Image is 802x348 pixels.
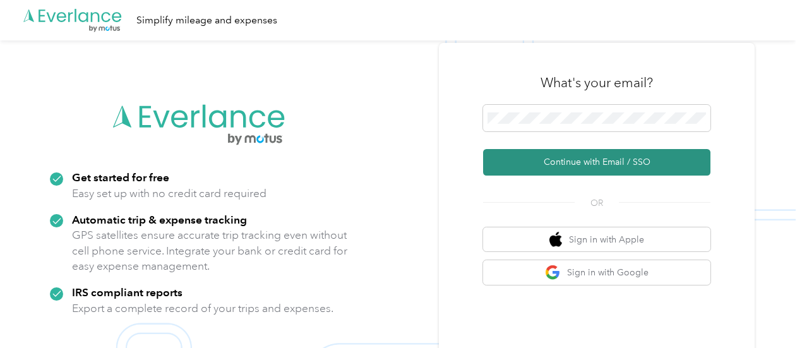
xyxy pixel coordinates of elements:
button: Continue with Email / SSO [483,149,710,176]
button: apple logoSign in with Apple [483,227,710,252]
p: Export a complete record of your trips and expenses. [72,301,333,316]
div: Simplify mileage and expenses [136,13,277,28]
iframe: Everlance-gr Chat Button Frame [731,277,802,348]
strong: Get started for free [72,171,169,184]
button: google logoSign in with Google [483,260,710,285]
strong: Automatic trip & expense tracking [72,213,247,226]
p: Easy set up with no credit card required [72,186,266,201]
p: GPS satellites ensure accurate trip tracking even without cell phone service. Integrate your bank... [72,227,348,274]
img: google logo [545,265,561,280]
img: apple logo [549,232,562,248]
strong: IRS compliant reports [72,285,183,299]
h3: What's your email? [541,74,653,92]
span: OR [575,196,619,210]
